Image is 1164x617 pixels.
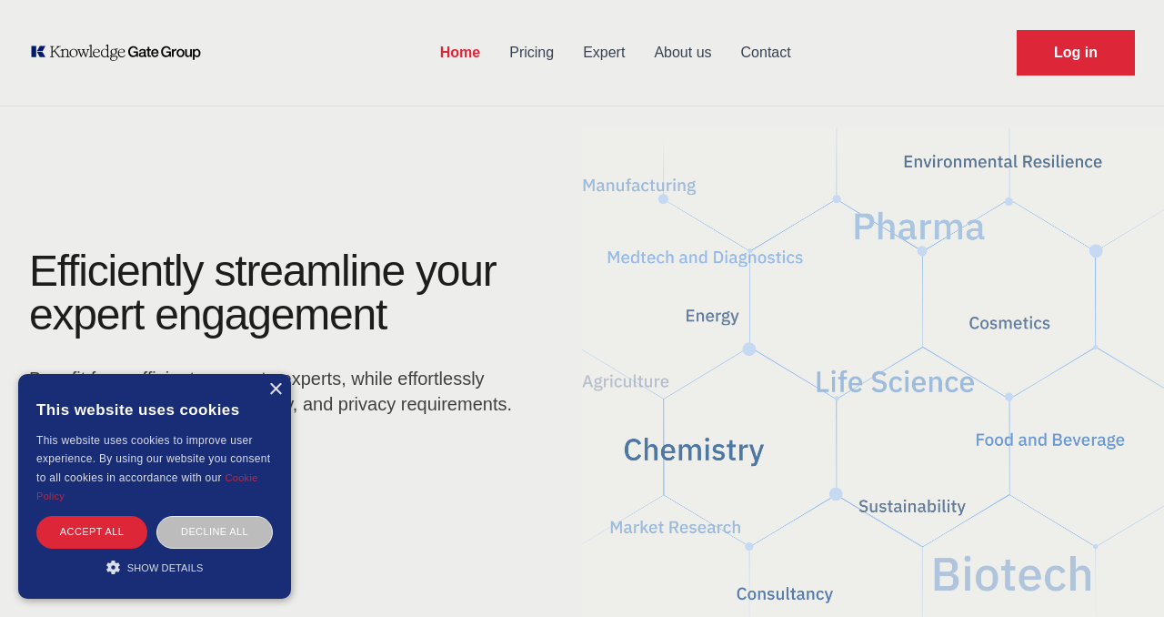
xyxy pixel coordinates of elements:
h1: Efficiently streamline your expert engagement [29,247,497,339]
a: Pricing [495,29,568,76]
a: Cookie Policy [36,472,258,501]
span: Show details [127,562,204,573]
a: About us [639,29,726,76]
div: This website uses cookies [36,388,273,431]
div: Decline all [156,516,273,548]
div: Close [268,383,282,397]
a: Expert [568,29,639,76]
p: Benefit from efficient access to experts, while effortlessly managing contractual, regulatory, an... [29,366,524,417]
a: Home [426,29,495,76]
span: This website uses cookies to improve user experience. By using our website you consent to all coo... [36,434,270,484]
div: Accept all [36,516,147,548]
a: Contact [727,29,806,76]
a: KOL Knowledge Platform: Talk to Key External Experts (KEE) [29,44,214,62]
a: Request Demo [1017,30,1135,76]
div: Show details [36,558,273,576]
